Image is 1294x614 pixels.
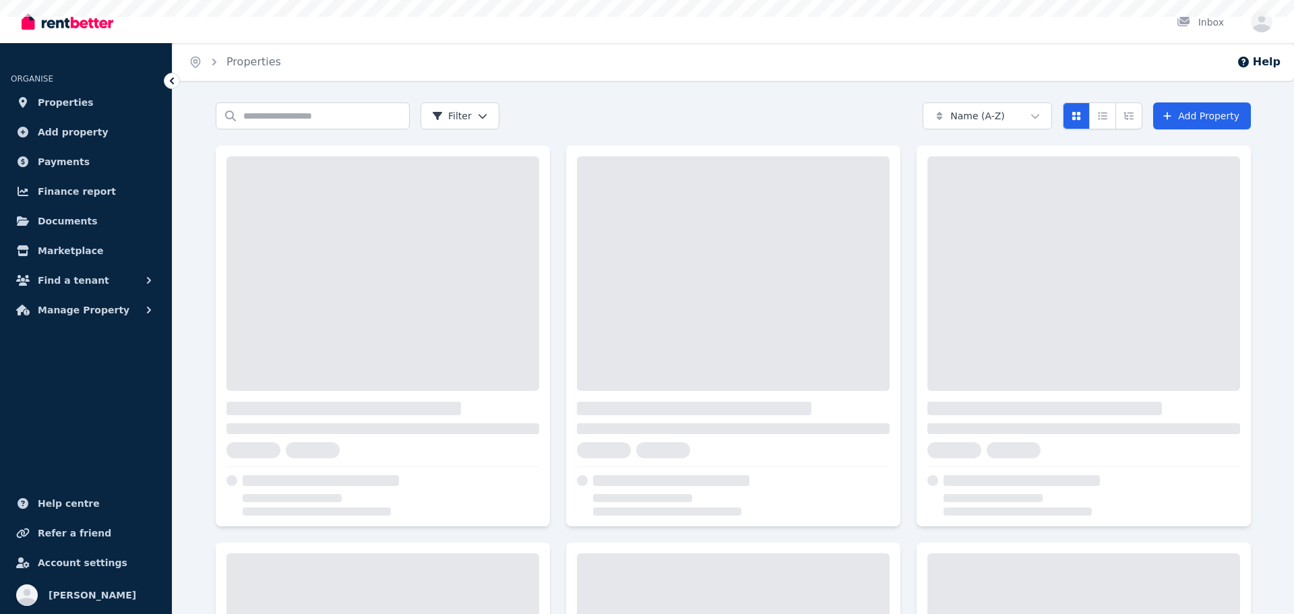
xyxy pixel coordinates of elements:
[38,272,109,288] span: Find a tenant
[38,183,116,199] span: Finance report
[11,237,161,264] a: Marketplace
[11,549,161,576] a: Account settings
[11,119,161,146] a: Add property
[11,148,161,175] a: Payments
[11,89,161,116] a: Properties
[1089,102,1116,129] button: Compact list view
[923,102,1052,129] button: Name (A-Z)
[38,525,111,541] span: Refer a friend
[11,297,161,324] button: Manage Property
[432,109,472,123] span: Filter
[38,124,109,140] span: Add property
[11,490,161,517] a: Help centre
[1115,102,1142,129] button: Expanded list view
[49,587,136,603] span: [PERSON_NAME]
[173,43,297,81] nav: Breadcrumb
[38,243,103,259] span: Marketplace
[226,55,281,68] a: Properties
[38,94,94,111] span: Properties
[1177,16,1224,29] div: Inbox
[1153,102,1251,129] a: Add Property
[38,154,90,170] span: Payments
[38,555,127,571] span: Account settings
[1063,102,1090,129] button: Card view
[22,11,113,32] img: RentBetter
[1237,54,1281,70] button: Help
[38,302,129,318] span: Manage Property
[421,102,499,129] button: Filter
[38,495,100,512] span: Help centre
[38,213,98,229] span: Documents
[11,267,161,294] button: Find a tenant
[950,109,1005,123] span: Name (A-Z)
[1063,102,1142,129] div: View options
[11,208,161,235] a: Documents
[11,74,53,84] span: ORGANISE
[11,520,161,547] a: Refer a friend
[11,178,161,205] a: Finance report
